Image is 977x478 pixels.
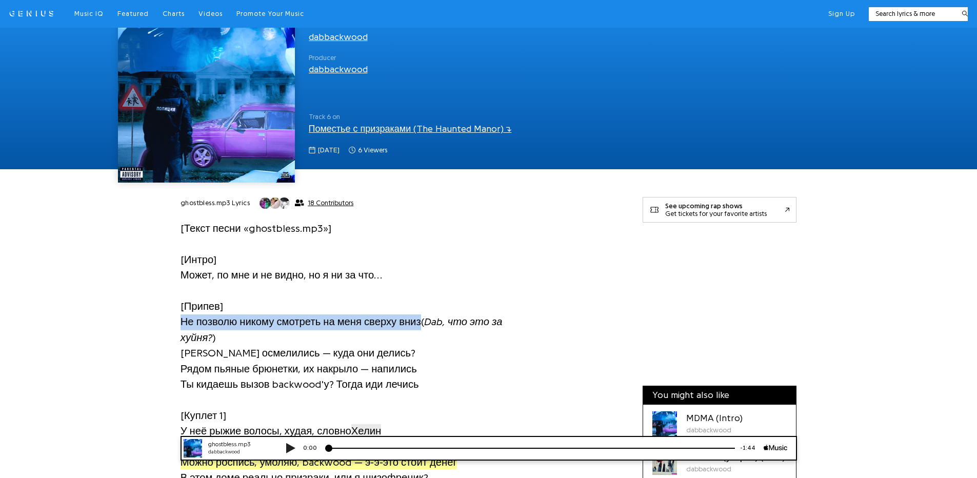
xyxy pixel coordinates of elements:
div: dabbackwood [686,425,743,435]
a: dabbackwood [309,65,368,74]
span: Producer [309,53,368,63]
img: 72x72bb.jpg [11,3,30,22]
span: Не позволю никому смотреть на меня сверху вниз [181,315,421,329]
span: Videos [198,10,223,17]
div: MDMA (Intro) [686,411,743,425]
div: You might also like [643,386,796,405]
div: ghostbless.mp3 [36,4,97,13]
input: Search lyrics & more [869,9,955,19]
i: Dab, что это за хуйня? [181,316,503,343]
a: Featured [117,9,149,18]
img: Cover art for ghostbless.mp3 by dabbackwood [118,6,294,183]
a: Videos [198,9,223,18]
a: Не позволю никому смотреть на меня сверху вниз [181,314,421,330]
span: Music IQ [74,10,104,17]
button: 18 Contributors [259,197,353,209]
span: Track 6 on [309,112,629,122]
span: [DATE] [318,145,340,155]
div: See upcoming rap shows [665,202,767,210]
a: Поместье с призраками (The Haunted Manor) [309,124,512,133]
a: Хелин [351,423,381,439]
div: Cover art for MDMA (Intro) by dabbackwood [652,411,677,436]
span: Promote Your Music [236,10,304,17]
div: -1:44 [563,8,591,16]
button: Sign Up [828,9,855,18]
span: Хелин [351,424,381,439]
a: Music IQ [74,9,104,18]
a: Promote Your Music [236,9,304,18]
div: dabbackwood [686,464,785,474]
span: Charts [163,10,185,17]
a: Можно роспись, умоляю, backwood — э-э-это стоит денег [181,454,457,470]
span: 6 viewers [349,145,387,155]
span: Featured [117,10,149,17]
a: Cover art for MDMA (Intro) by dabbackwoodMDMA (Intro)dabbackwood [643,405,796,444]
span: 6 viewers [358,145,387,155]
div: dabbackwood [36,12,97,20]
a: dabbackwood [309,32,368,42]
span: 18 Contributors [308,199,353,207]
h2: ghostbless.mp3 Lyrics [181,198,250,208]
div: Get tickets for your favorite artists [665,210,767,217]
a: See upcoming rap showsGet tickets for your favorite artists [643,197,796,223]
a: Charts [163,9,185,18]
